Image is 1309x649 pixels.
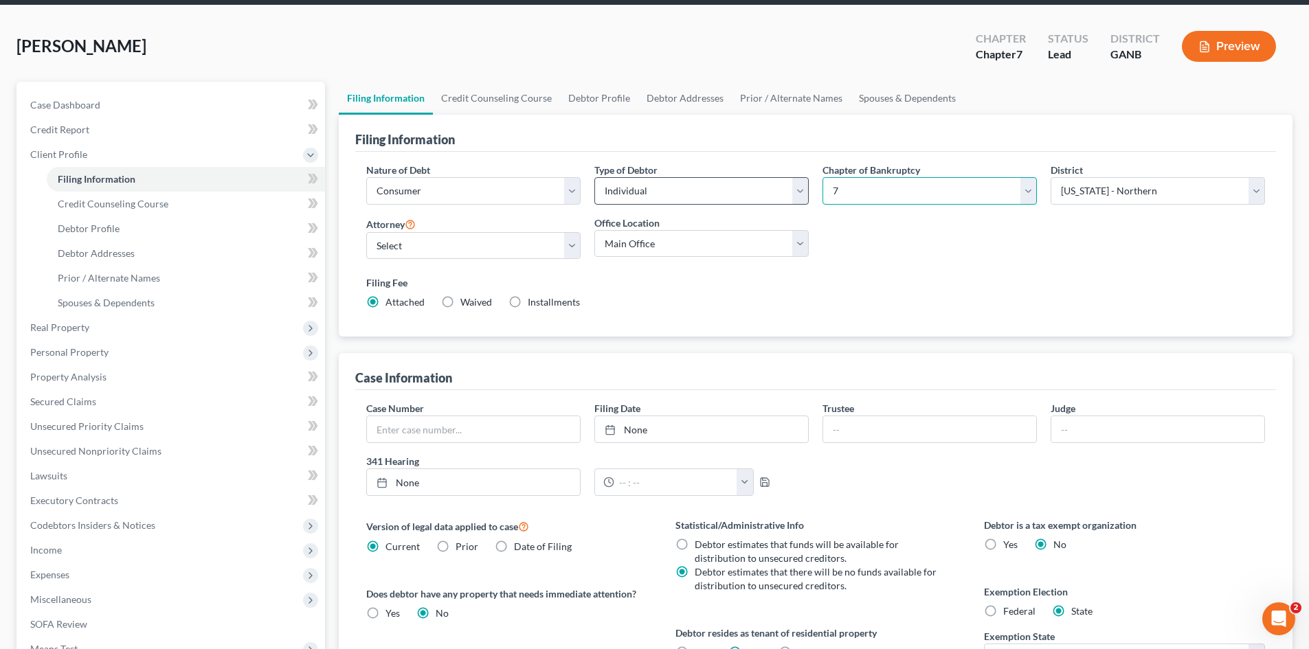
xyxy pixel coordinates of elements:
[30,99,100,111] span: Case Dashboard
[30,371,107,383] span: Property Analysis
[1016,47,1022,60] span: 7
[47,167,325,192] a: Filing Information
[58,223,120,234] span: Debtor Profile
[19,93,325,117] a: Case Dashboard
[30,519,155,531] span: Codebtors Insiders & Notices
[19,612,325,637] a: SOFA Review
[1003,605,1036,617] span: Federal
[1110,47,1160,62] div: GANB
[19,464,325,488] a: Lawsuits
[1053,538,1066,550] span: No
[560,82,638,115] a: Debtor Profile
[695,538,899,564] span: Debtor estimates that funds will be available for distribution to unsecured creditors.
[1048,31,1088,47] div: Status
[47,291,325,315] a: Spouses & Dependents
[385,607,400,619] span: Yes
[355,131,455,148] div: Filing Information
[732,82,851,115] a: Prior / Alternate Names
[1051,401,1075,415] label: Judge
[614,469,737,495] input: -- : --
[366,401,424,415] label: Case Number
[456,540,478,552] span: Prior
[47,266,325,291] a: Prior / Alternate Names
[1182,31,1276,62] button: Preview
[359,454,816,468] label: 341 Hearing
[366,518,647,534] label: Version of legal data applied to case
[675,626,956,640] label: Debtor resides as tenant of residential property
[58,272,160,284] span: Prior / Alternate Names
[367,416,580,442] input: Enter case number...
[514,540,572,552] span: Date of Filing
[1048,47,1088,62] div: Lead
[594,216,660,230] label: Office Location
[19,389,325,414] a: Secured Claims
[366,275,1265,290] label: Filing Fee
[16,36,146,56] span: [PERSON_NAME]
[823,416,1036,442] input: --
[984,629,1055,644] label: Exemption State
[19,439,325,464] a: Unsecured Nonpriority Claims
[366,163,430,177] label: Nature of Debt
[47,241,325,266] a: Debtor Addresses
[339,82,433,115] a: Filing Information
[30,593,91,605] span: Miscellaneous
[58,247,135,259] span: Debtor Addresses
[19,117,325,142] a: Credit Report
[851,82,964,115] a: Spouses & Dependents
[433,82,560,115] a: Credit Counseling Course
[366,587,647,601] label: Does debtor have any property that needs immediate attention?
[528,296,580,308] span: Installments
[30,124,89,135] span: Credit Report
[976,47,1026,62] div: Chapter
[19,488,325,513] a: Executory Contracts
[19,365,325,389] a: Property Analysis
[695,566,937,591] span: Debtor estimates that there will be no funds available for distribution to unsecured creditors.
[30,544,62,556] span: Income
[1051,163,1083,177] label: District
[30,445,161,457] span: Unsecured Nonpriority Claims
[58,173,135,185] span: Filing Information
[30,148,87,160] span: Client Profile
[47,216,325,241] a: Debtor Profile
[30,470,67,481] span: Lawsuits
[30,618,87,630] span: SOFA Review
[58,297,155,308] span: Spouses & Dependents
[1051,416,1264,442] input: --
[638,82,732,115] a: Debtor Addresses
[823,401,854,415] label: Trustee
[823,163,920,177] label: Chapter of Bankruptcy
[1290,602,1301,613] span: 2
[460,296,492,308] span: Waived
[30,396,96,407] span: Secured Claims
[1262,602,1295,635] iframe: Intercom live chat
[47,192,325,216] a: Credit Counseling Course
[595,416,808,442] a: None
[984,518,1265,532] label: Debtor is a tax exempt organization
[1110,31,1160,47] div: District
[355,369,452,386] div: Case Information
[30,494,118,506] span: Executory Contracts
[1071,605,1093,617] span: State
[367,469,580,495] a: None
[984,584,1265,599] label: Exemption Election
[385,296,425,308] span: Attached
[1003,538,1018,550] span: Yes
[385,540,420,552] span: Current
[30,321,89,333] span: Real Property
[594,401,640,415] label: Filing Date
[594,163,658,177] label: Type of Debtor
[58,198,168,209] span: Credit Counseling Course
[675,518,956,532] label: Statistical/Administrative Info
[30,420,144,432] span: Unsecured Priority Claims
[366,216,416,232] label: Attorney
[976,31,1026,47] div: Chapter
[19,414,325,439] a: Unsecured Priority Claims
[436,607,449,619] span: No
[30,569,69,580] span: Expenses
[30,346,109,358] span: Personal Property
